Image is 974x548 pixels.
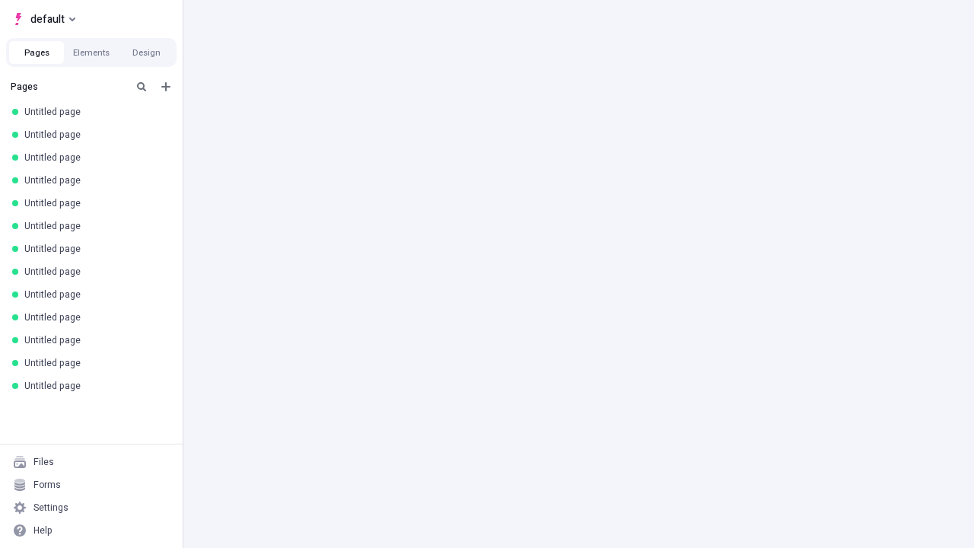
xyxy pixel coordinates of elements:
div: Settings [33,502,68,514]
div: Untitled page [24,174,164,186]
button: Design [119,41,173,64]
div: Help [33,524,53,537]
div: Untitled page [24,288,164,301]
div: Untitled page [24,311,164,323]
button: Pages [9,41,64,64]
div: Untitled page [24,129,164,141]
button: Elements [64,41,119,64]
div: Untitled page [24,380,164,392]
button: Add new [157,78,175,96]
div: Untitled page [24,243,164,255]
span: default [30,10,65,28]
div: Untitled page [24,151,164,164]
div: Untitled page [24,266,164,278]
div: Untitled page [24,106,164,118]
div: Untitled page [24,220,164,232]
div: Untitled page [24,334,164,346]
div: Untitled page [24,357,164,369]
div: Forms [33,479,61,491]
div: Untitled page [24,197,164,209]
div: Files [33,456,54,468]
button: Select site [6,8,81,30]
div: Pages [11,81,126,93]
